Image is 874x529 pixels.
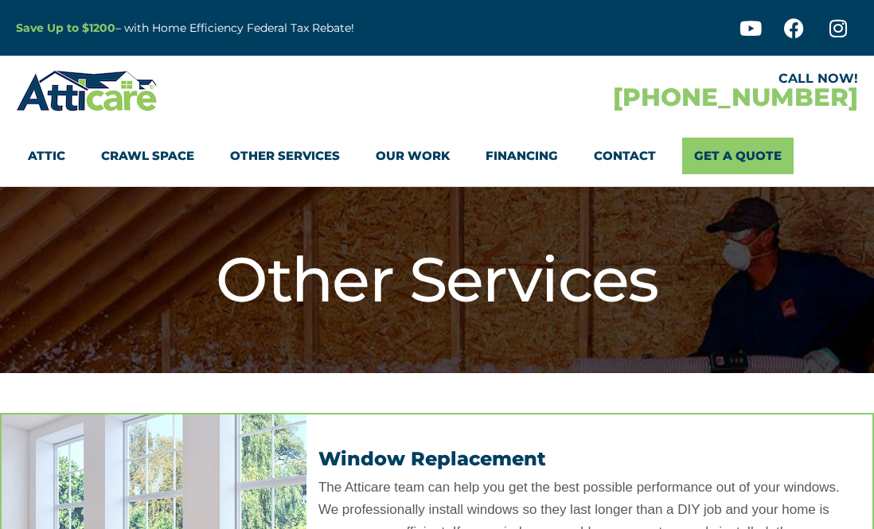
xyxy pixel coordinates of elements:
[16,19,512,37] p: – with Home Efficiency Federal Tax Rebate!
[486,138,558,174] a: Financing
[101,138,194,174] a: Crawl Space
[437,72,858,85] div: CALL NOW!
[28,138,65,174] a: Attic
[16,21,115,35] a: Save Up to $1200
[594,138,656,174] a: Contact
[8,243,866,317] h1: Other Services
[28,138,846,174] nav: Menu
[318,447,546,470] a: Window Replacement
[682,138,794,174] a: Get A Quote
[230,138,340,174] a: Other Services
[376,138,450,174] a: Our Work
